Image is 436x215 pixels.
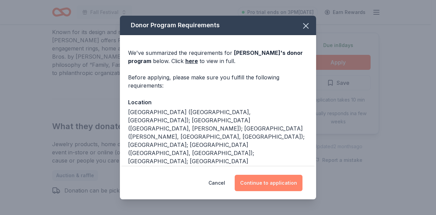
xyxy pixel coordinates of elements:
div: Location [128,98,308,107]
a: here [185,57,198,65]
div: Before applying, please make sure you fulfill the following requirements: [128,73,308,90]
div: Donor Program Requirements [120,16,316,35]
button: Cancel [208,175,225,191]
div: We've summarized the requirements for below. Click to view in full. [128,49,308,65]
button: Continue to application [235,175,302,191]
